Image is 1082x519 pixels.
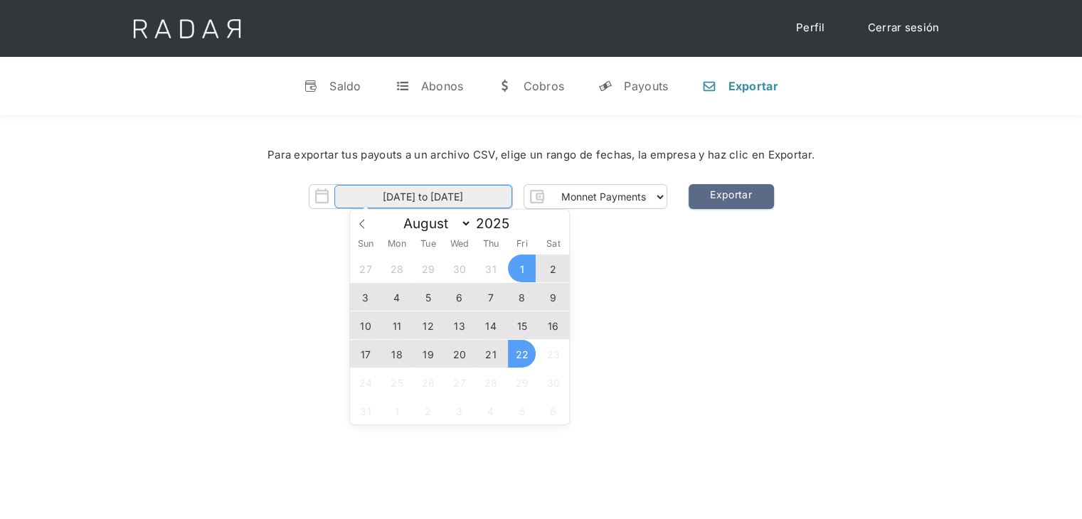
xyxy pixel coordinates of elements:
[477,311,504,339] span: August 14, 2025
[508,283,536,311] span: August 8, 2025
[472,215,523,232] input: Year
[445,340,473,368] span: August 20, 2025
[383,397,411,424] span: September 1, 2025
[352,368,380,396] span: August 24, 2025
[415,397,442,424] span: September 2, 2025
[497,79,511,93] div: w
[477,368,504,396] span: August 28, 2025
[415,311,442,339] span: August 12, 2025
[539,340,567,368] span: August 23, 2025
[444,240,475,249] span: Wed
[702,79,716,93] div: n
[352,397,380,424] span: August 31, 2025
[352,255,380,282] span: July 27, 2025
[477,397,504,424] span: September 4, 2025
[396,215,472,232] select: Month
[539,368,567,396] span: August 30, 2025
[508,255,536,282] span: August 1, 2025
[329,79,361,93] div: Saldo
[383,255,411,282] span: July 28, 2025
[304,79,318,93] div: v
[352,311,380,339] span: August 10, 2025
[383,368,411,396] span: August 25, 2025
[415,368,442,396] span: August 26, 2025
[539,283,567,311] span: August 9, 2025
[508,311,536,339] span: August 15, 2025
[415,255,442,282] span: July 29, 2025
[539,311,567,339] span: August 16, 2025
[475,240,506,249] span: Thu
[383,340,411,368] span: August 18, 2025
[508,368,536,396] span: August 29, 2025
[445,255,473,282] span: July 30, 2025
[506,240,538,249] span: Fri
[728,79,778,93] div: Exportar
[477,255,504,282] span: July 31, 2025
[415,283,442,311] span: August 5, 2025
[350,240,381,249] span: Sun
[782,14,839,42] a: Perfil
[598,79,612,93] div: y
[477,340,504,368] span: August 21, 2025
[538,240,569,249] span: Sat
[309,184,667,209] form: Form
[854,14,954,42] a: Cerrar sesión
[352,340,380,368] span: August 17, 2025
[352,283,380,311] span: August 3, 2025
[508,340,536,368] span: August 22, 2025
[477,283,504,311] span: August 7, 2025
[539,397,567,424] span: September 6, 2025
[624,79,668,93] div: Payouts
[445,283,473,311] span: August 6, 2025
[689,184,774,209] a: Exportar
[523,79,564,93] div: Cobros
[396,79,410,93] div: t
[413,240,444,249] span: Tue
[445,311,473,339] span: August 13, 2025
[421,79,464,93] div: Abonos
[508,397,536,424] span: September 5, 2025
[445,397,473,424] span: September 3, 2025
[43,147,1039,164] div: Para exportar tus payouts a un archivo CSV, elige un rango de fechas, la empresa y haz clic en Ex...
[383,311,411,339] span: August 11, 2025
[539,255,567,282] span: August 2, 2025
[381,240,413,249] span: Mon
[383,283,411,311] span: August 4, 2025
[445,368,473,396] span: August 27, 2025
[415,340,442,368] span: August 19, 2025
